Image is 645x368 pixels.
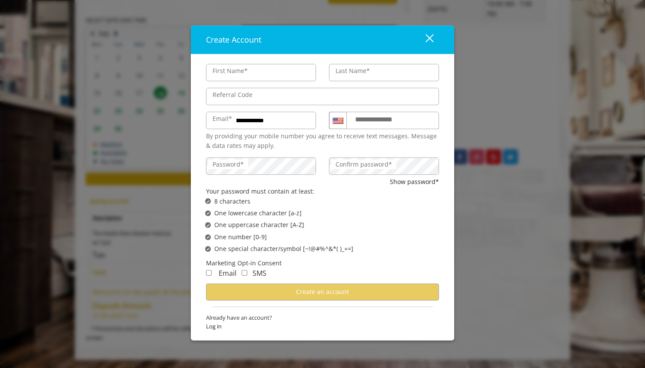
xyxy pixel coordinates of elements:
[206,210,210,217] span: ✔
[214,244,353,254] span: One special character/symbol [~!@#%^&*( )_+=]
[296,288,349,296] span: Create an account
[390,177,439,187] button: Show password*
[214,196,250,206] span: 8 characters
[416,33,433,46] div: close dialog
[206,64,316,81] input: FirstName
[331,160,396,169] label: Confirm password*
[214,220,304,230] span: One uppercase character [A-Z]
[214,232,267,242] span: One number [0-9]
[206,234,210,241] span: ✔
[208,66,252,76] label: First Name*
[329,64,439,81] input: Lastname
[206,313,439,322] span: Already have an account?
[208,160,248,169] label: Password*
[206,221,210,228] span: ✔
[409,31,439,49] button: close dialog
[208,114,236,124] label: Email*
[208,90,257,100] label: Referral Code
[206,322,439,331] span: Log in
[206,187,439,196] div: Your password must contain at least:
[206,258,439,268] div: Marketing Opt-in Consent
[206,131,439,151] div: By providing your mobile number you agree to receive text messages. Message & data rates may apply.
[242,270,247,276] input: Receive Marketing SMS
[206,34,261,45] span: Create Account
[331,66,374,76] label: Last Name*
[329,157,439,175] input: ConfirmPassword
[206,245,210,252] span: ✔
[206,198,210,205] span: ✔
[253,268,266,278] span: SMS
[219,268,236,278] span: Email
[206,283,439,300] button: Create an account
[206,157,316,175] input: Password
[329,112,346,129] div: Country
[206,88,439,105] input: ReferralCode
[206,112,316,129] input: Email
[206,270,212,276] input: Receive Marketing Email
[214,208,302,218] span: One lowercase character [a-z]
